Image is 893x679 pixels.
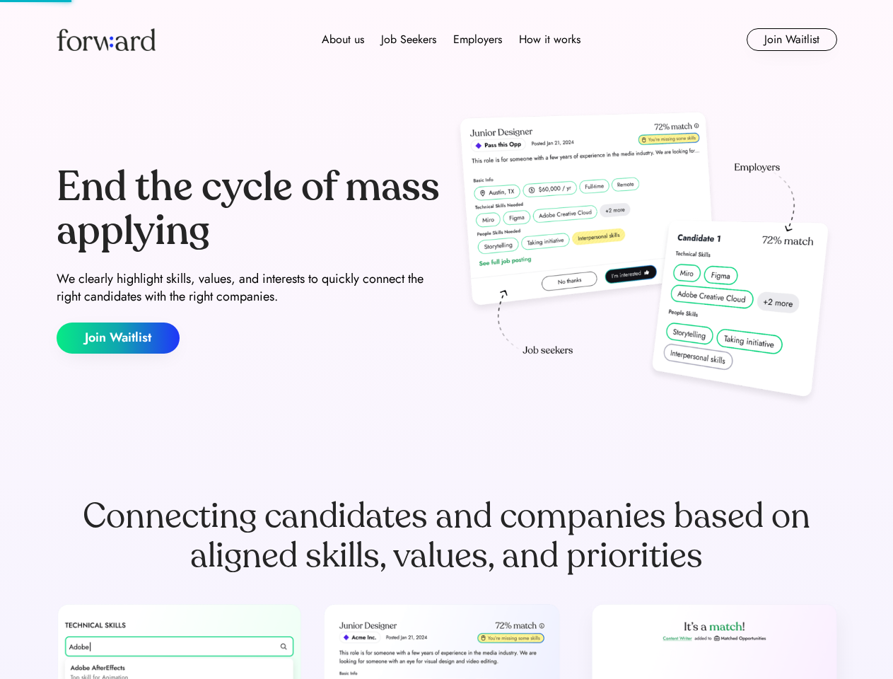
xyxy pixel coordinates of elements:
img: hero-image.png [453,108,837,412]
div: About us [322,31,364,48]
div: End the cycle of mass applying [57,166,441,253]
div: How it works [519,31,580,48]
button: Join Waitlist [747,28,837,51]
img: Forward logo [57,28,156,51]
div: Job Seekers [381,31,436,48]
div: We clearly highlight skills, values, and interests to quickly connect the right candidates with t... [57,270,441,306]
div: Employers [453,31,502,48]
button: Join Waitlist [57,323,180,354]
div: Connecting candidates and companies based on aligned skills, values, and priorities [57,497,837,576]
